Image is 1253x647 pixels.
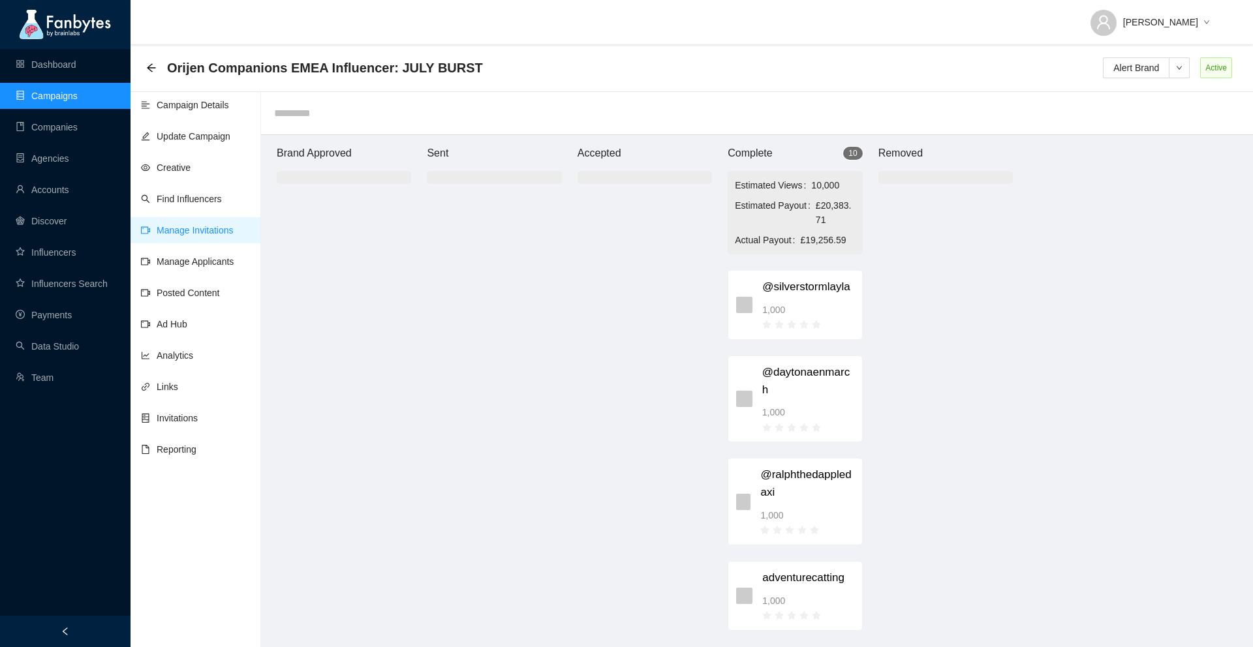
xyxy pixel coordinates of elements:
[61,627,70,636] span: left
[762,594,785,608] span: 1,000
[1113,61,1159,75] span: Alert Brand
[141,225,234,235] a: video-cameraManage Invitations
[728,145,772,161] article: Complete
[878,145,923,161] article: Removed
[775,320,784,329] span: star
[1123,15,1198,29] span: [PERSON_NAME]
[141,444,196,455] a: fileReporting
[16,185,69,195] a: userAccounts
[853,149,858,158] span: 0
[167,57,483,78] span: Orijen Companions EMEA Influencer: JULY BURST
[146,63,157,73] span: arrow-left
[1103,57,1169,78] button: Alert Brand
[762,320,771,329] span: star
[775,611,784,620] span: star
[762,278,854,296] span: @silverstormlayla
[1200,57,1232,78] span: Active
[760,526,769,535] span: star
[735,233,800,247] span: Actual Payout
[762,303,785,317] span: 1,000
[141,319,187,329] a: video-cameraAd Hub
[1096,14,1111,30] span: user
[810,526,819,535] span: star
[801,233,856,247] span: £19,256.59
[787,611,796,620] span: star
[141,288,220,298] a: video-cameraPosted Content
[799,423,809,432] span: star
[141,413,198,423] a: hddInvitations
[760,466,854,501] span: @ralphthedappledaxi
[16,372,54,383] a: usergroup-addTeam
[811,178,855,192] span: 10,000
[1169,65,1189,71] span: down
[728,355,862,442] div: @daytonaenmarch1,000
[427,145,448,161] article: Sent
[1080,7,1220,27] button: [PERSON_NAME]down
[141,100,229,110] a: align-leftCampaign Details
[762,423,771,432] span: star
[848,149,853,158] span: 1
[141,131,230,142] a: editUpdate Campaign
[812,320,821,329] span: star
[773,526,782,535] span: star
[787,423,796,432] span: star
[578,145,621,161] article: Accepted
[1169,57,1190,78] button: down
[728,458,862,545] div: @ralphthedappledaxi1,000
[762,405,785,419] span: 1,000
[762,611,771,620] span: star
[16,310,72,320] a: pay-circlePayments
[16,122,78,132] a: bookCompanies
[735,198,816,227] span: Estimated Payout
[141,194,222,204] a: searchFind Influencers
[762,569,854,587] span: adventurecatting
[16,341,79,352] a: searchData Studio
[728,561,862,631] div: adventurecatting1,000
[141,162,191,173] a: eyeCreative
[277,145,352,161] article: Brand Approved
[775,423,784,432] span: star
[141,382,178,392] a: linkLinks
[812,423,821,432] span: star
[797,526,807,535] span: star
[1203,19,1210,27] span: down
[141,256,234,267] a: video-cameraManage Applicants
[787,320,796,329] span: star
[728,270,862,340] div: @silverstormlayla1,000
[146,63,157,74] div: Back
[816,198,856,227] span: £20,383.71
[16,216,67,226] a: radar-chartDiscover
[760,508,783,522] span: 1,000
[141,350,193,361] a: line-chartAnalytics
[16,91,78,101] a: databaseCampaigns
[799,320,809,329] span: star
[762,364,854,399] span: @daytonaenmarch
[799,611,809,620] span: star
[16,59,76,70] a: appstoreDashboard
[785,526,794,535] span: star
[16,278,108,289] a: starInfluencers Search
[735,178,811,192] span: Estimated Views
[812,611,821,620] span: star
[843,147,862,160] sup: 10
[16,247,76,258] a: starInfluencers
[16,153,69,164] a: containerAgencies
